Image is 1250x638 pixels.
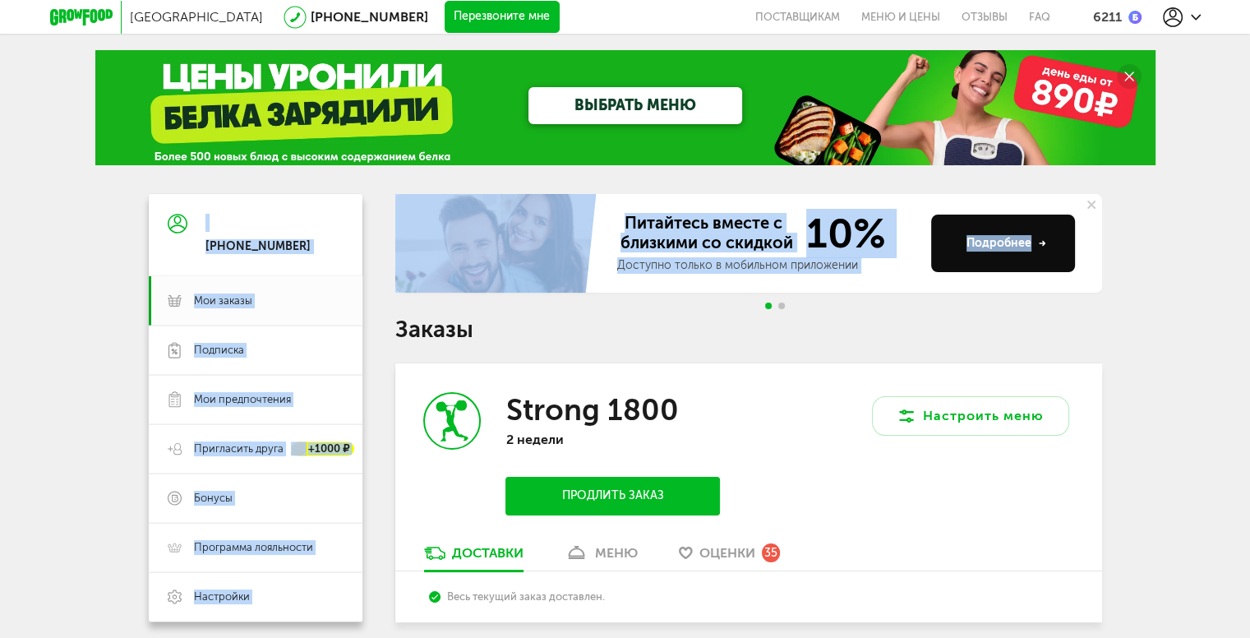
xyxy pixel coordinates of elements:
[452,545,524,561] div: Доставки
[671,544,788,571] a: Оценки 35
[505,477,719,515] button: Продлить заказ
[872,396,1069,436] button: Настроить меню
[130,9,263,25] span: [GEOGRAPHIC_DATA]
[205,239,311,254] div: [PHONE_NUMBER]
[1093,9,1122,25] div: 6211
[311,9,428,25] a: [PHONE_NUMBER]
[149,424,362,474] a: Пригласить друга +1000 ₽
[1128,11,1142,24] img: bonus_b.cdccf46.png
[149,326,362,375] a: Подписка
[762,543,780,562] div: 35
[194,442,284,456] span: Пригласить друга
[966,235,1046,252] div: Подробнее
[149,523,362,572] a: Программа лояльности
[445,1,560,34] button: Перезвоните мне
[931,215,1075,272] button: Подробнее
[778,303,785,309] span: Go to slide 2
[595,545,638,561] div: меню
[796,213,886,254] span: 10%
[395,319,1102,340] h1: Заказы
[149,572,362,622] a: Настройки
[149,276,362,326] a: Мои заказы
[292,442,354,456] div: +1000 ₽
[556,544,646,571] a: меню
[617,257,918,274] div: Доступно только в мобильном приложении
[194,343,244,358] span: Подписка
[149,375,362,424] a: Мои предпочтения
[194,392,291,407] span: Мои предпочтения
[416,544,532,571] a: Доставки
[528,87,742,124] a: ВЫБРАТЬ МЕНЮ
[505,392,678,428] h3: Strong 1800
[194,540,313,555] span: Программа лояльности
[194,491,233,506] span: Бонусы
[505,432,719,447] p: 2 недели
[194,589,250,604] span: Настройки
[395,194,601,293] img: family-banner.579af9d.jpg
[617,213,796,254] span: Питайтесь вместе с близкими со скидкой
[765,303,772,309] span: Go to slide 1
[194,294,252,308] span: Мои заказы
[149,474,362,523] a: Бонусы
[699,545,755,561] span: Оценки
[429,590,1068,603] div: Весь текущий заказ доставлен.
